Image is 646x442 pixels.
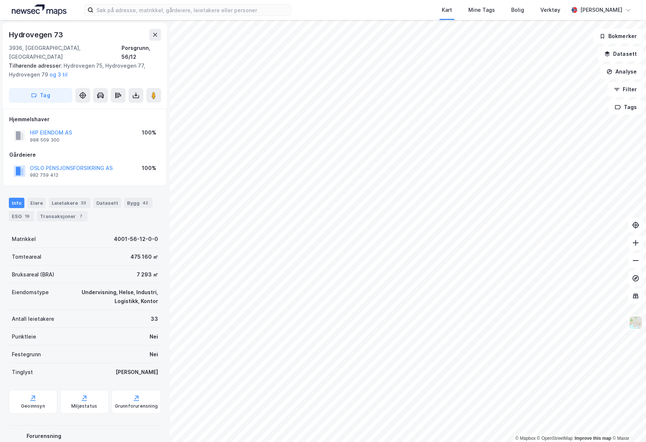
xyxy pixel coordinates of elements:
div: [PERSON_NAME] [116,368,158,377]
div: Tinglyst [12,368,33,377]
div: Eiere [27,198,46,208]
div: 100% [142,128,156,137]
div: Matrikkel [12,235,36,244]
img: logo.a4113a55bc3d86da70a041830d287a7e.svg [12,4,66,16]
a: Improve this map [575,436,611,441]
button: Datasett [598,47,643,61]
div: 475 160 ㎡ [130,252,158,261]
div: ESG [9,211,34,221]
div: 7 [77,212,85,220]
div: Forurensning [27,432,158,441]
div: 3936, [GEOGRAPHIC_DATA], [GEOGRAPHIC_DATA] [9,44,122,61]
div: Eiendomstype [12,288,49,297]
div: Bruksareal (BRA) [12,270,54,279]
div: Tomteareal [12,252,41,261]
div: Bygg [124,198,153,208]
div: 998 509 300 [30,137,59,143]
div: Kontrollprogram for chat [609,407,646,442]
div: Nei [150,332,158,341]
div: Mine Tags [468,6,495,14]
div: Leietakere [49,198,90,208]
div: Grunnforurensning [115,403,158,409]
input: Søk på adresse, matrikkel, gårdeiere, leietakere eller personer [93,4,291,16]
div: Gårdeiere [9,150,161,159]
div: Hjemmelshaver [9,115,161,124]
div: Datasett [93,198,121,208]
div: Info [9,198,24,208]
div: Hydrovegen 73 [9,29,64,41]
button: Filter [608,82,643,97]
div: Antall leietakere [12,314,54,323]
button: Analyse [600,64,643,79]
div: 42 [141,199,150,207]
div: Nei [150,350,158,359]
div: 4001-56-12-0-0 [114,235,158,244]
div: Hydrovegen 75, Hydrovegen 77, Hydrovegen 79 [9,61,155,79]
span: Tilhørende adresser: [9,62,64,69]
div: 19 [23,212,31,220]
div: Transaksjoner [37,211,88,221]
div: Verktøy [540,6,560,14]
iframe: Chat Widget [609,407,646,442]
a: Mapbox [515,436,536,441]
div: 982 759 412 [30,172,58,178]
div: Festegrunn [12,350,41,359]
div: 100% [142,164,156,173]
div: Undervisning, Helse, Industri, Logistikk, Kontor [58,288,158,306]
button: Tag [9,88,72,103]
div: Kart [442,6,452,14]
div: 7 293 ㎡ [137,270,158,279]
div: Miljøstatus [71,403,97,409]
div: Punktleie [12,332,36,341]
a: OpenStreetMap [537,436,573,441]
img: Z [629,316,643,330]
div: 33 [151,314,158,323]
button: Tags [609,100,643,115]
div: [PERSON_NAME] [580,6,622,14]
div: Geoinnsyn [21,403,45,409]
div: Bolig [511,6,524,14]
div: 33 [79,199,88,207]
div: Porsgrunn, 56/12 [122,44,161,61]
button: Bokmerker [593,29,643,44]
